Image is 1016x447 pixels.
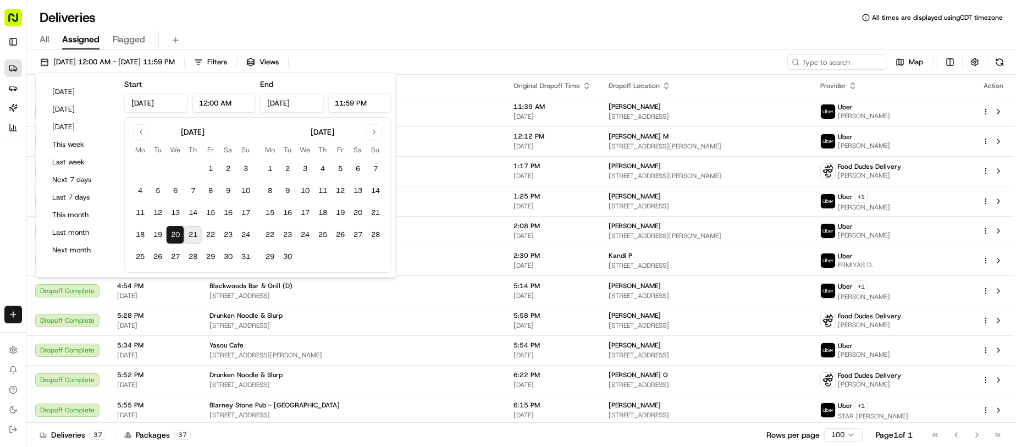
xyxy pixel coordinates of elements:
[820,81,846,90] span: Provider
[279,160,296,178] button: 2
[838,380,901,389] span: [PERSON_NAME]
[47,207,113,223] button: This month
[982,81,1005,90] div: Action
[35,54,180,70] button: [DATE] 12:00 AM - [DATE] 11:59 PM
[202,144,219,156] th: Friday
[838,252,853,261] span: Uber
[609,202,803,211] span: [STREET_ADDRESS]
[117,371,192,379] span: 5:52 PM
[314,204,332,222] button: 18
[184,182,202,200] button: 7
[184,248,202,266] button: 28
[47,242,113,258] button: Next month
[513,411,591,420] span: [DATE]
[838,321,901,329] span: [PERSON_NAME]
[22,201,31,210] img: 1736555255976-a54dd68f-1ca7-489b-9aae-adbdc363a1c4
[219,144,237,156] th: Saturday
[872,13,1003,22] span: All times are displayed using CDT timezone
[609,132,669,141] span: [PERSON_NAME] M
[219,248,237,266] button: 30
[261,226,279,244] button: 22
[47,84,113,100] button: [DATE]
[167,204,184,222] button: 13
[79,171,82,180] span: •
[237,204,255,222] button: 17
[7,242,89,262] a: 📗Knowledge Base
[131,144,149,156] th: Monday
[11,190,29,208] img: Asif Zaman Khan
[202,182,219,200] button: 8
[261,248,279,266] button: 29
[259,57,279,67] span: Views
[367,204,384,222] button: 21
[209,401,340,410] span: Blarney Stone Pub - [GEOGRAPHIC_DATA]
[855,280,868,293] button: +1
[167,226,184,244] button: 20
[131,248,149,266] button: 25
[47,154,113,170] button: Last week
[219,182,237,200] button: 9
[609,401,661,410] span: [PERSON_NAME]
[53,57,175,67] span: [DATE] 12:00 AM - [DATE] 11:59 PM
[609,371,668,379] span: [PERSON_NAME] G
[513,112,591,121] span: [DATE]
[838,203,890,212] span: [PERSON_NAME]
[349,160,367,178] button: 6
[29,71,181,83] input: Clear
[209,282,292,290] span: Blackwoods Bar & Grill (D)
[609,311,661,320] span: [PERSON_NAME]
[609,81,660,90] span: Dropoff Location
[202,226,219,244] button: 22
[838,103,853,112] span: Uber
[89,242,181,262] a: 💻API Documentation
[609,222,661,230] span: [PERSON_NAME]
[609,162,661,170] span: [PERSON_NAME]
[181,126,205,137] div: [DATE]
[513,401,591,410] span: 6:15 PM
[23,106,43,125] img: 9188753566659_6852d8bf1fb38e338040_72.png
[174,430,191,440] div: 37
[609,321,803,330] span: [STREET_ADDRESS]
[219,226,237,244] button: 23
[513,222,591,230] span: 2:08 PM
[349,204,367,222] button: 20
[766,429,820,440] p: Rows per page
[855,400,868,412] button: +1
[992,54,1007,70] button: Refresh
[609,102,661,111] span: [PERSON_NAME]
[513,341,591,350] span: 5:54 PM
[184,204,202,222] button: 14
[117,351,192,360] span: [DATE]
[876,429,913,440] div: Page 1 of 1
[209,341,244,350] span: Yasou Cafe
[787,54,886,70] input: Type to search
[40,33,49,46] span: All
[261,144,279,156] th: Monday
[237,160,255,178] button: 3
[311,126,334,137] div: [DATE]
[261,182,279,200] button: 8
[117,401,192,410] span: 5:55 PM
[167,144,184,156] th: Wednesday
[821,403,835,417] img: uber-new-logo.jpeg
[187,109,200,122] button: Start new chat
[838,401,853,410] span: Uber
[47,119,113,135] button: [DATE]
[821,104,835,119] img: uber-new-logo.jpeg
[296,226,314,244] button: 24
[609,112,803,121] span: [STREET_ADDRESS]
[40,9,96,26] h1: Deliveries
[838,282,853,291] span: Uber
[40,429,106,440] div: Deliveries
[47,190,113,205] button: Last 7 days
[109,273,133,282] span: Pylon
[513,311,591,320] span: 5:58 PM
[609,291,803,300] span: [STREET_ADDRESS]
[209,291,496,300] span: [STREET_ADDRESS]
[296,144,314,156] th: Wednesday
[314,160,332,178] button: 4
[117,291,192,300] span: [DATE]
[62,33,100,46] span: Assigned
[202,160,219,178] button: 1
[513,351,591,360] span: [DATE]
